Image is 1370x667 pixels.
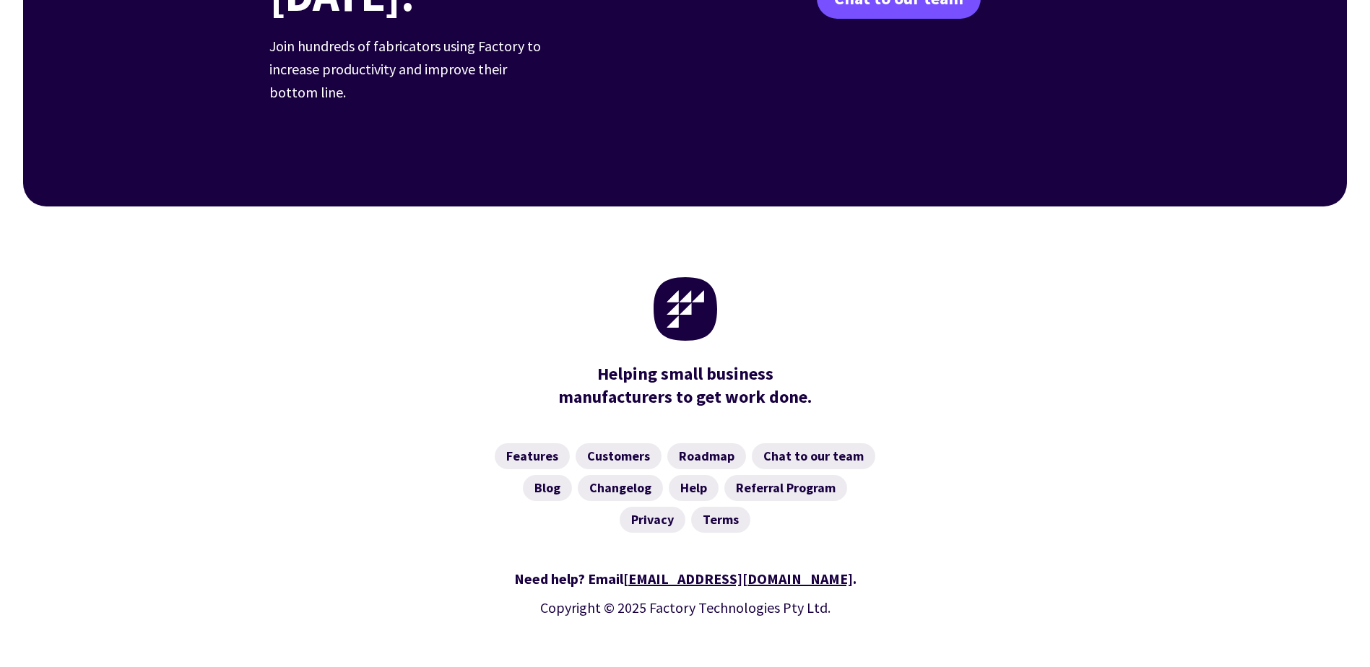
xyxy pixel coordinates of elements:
a: Blog [523,475,572,501]
a: [EMAIL_ADDRESS][DOMAIN_NAME] [623,570,853,588]
mark: Helping small business [597,362,773,385]
iframe: Chat Widget [1123,511,1370,667]
a: Roadmap [667,443,746,469]
a: Features [495,443,570,469]
div: Need help? Email . [269,567,1101,590]
p: Join hundreds of fabricators using Factory to increase productivity and improve their bottom line. [269,35,551,104]
a: Chat to our team [752,443,875,469]
p: Copyright © 2025 Factory Technologies Pty Ltd. [269,596,1101,619]
a: Changelog [578,475,663,501]
a: Terms [691,507,750,533]
a: Privacy [620,507,685,533]
a: Customers [576,443,662,469]
a: Referral Program [724,475,847,501]
div: manufacturers to get work done. [552,362,819,409]
nav: Footer Navigation [269,443,1101,533]
a: Help [669,475,719,501]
